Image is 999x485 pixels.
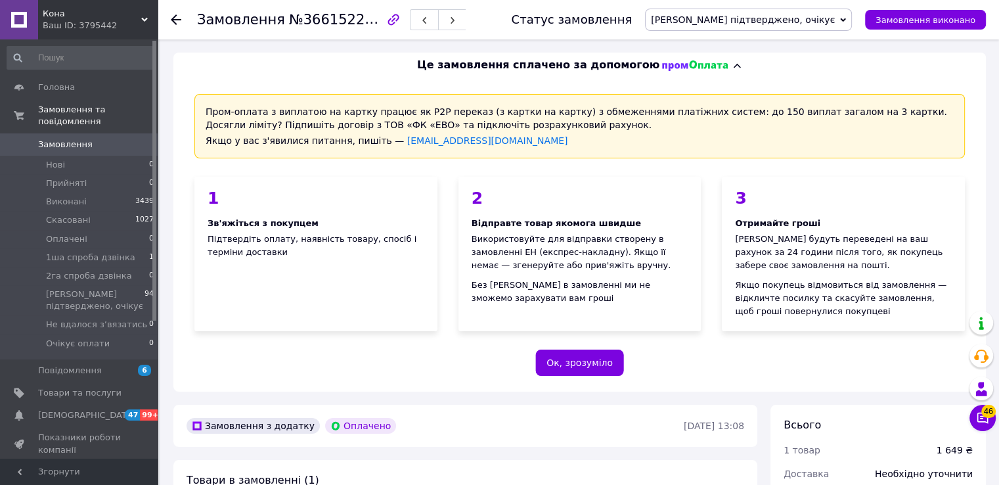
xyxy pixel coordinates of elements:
[149,319,154,331] span: 0
[46,214,91,226] span: Скасовані
[206,134,954,147] div: Якщо у вас з'явилися питання, пишіть —
[46,289,144,312] span: [PERSON_NAME] підтверджено, очікує
[149,233,154,245] span: 0
[46,196,87,208] span: Виконані
[7,46,155,70] input: Пошук
[735,190,952,206] div: 3
[651,14,835,25] span: [PERSON_NAME] підтверджено, очікує
[140,409,162,421] span: 99+
[512,13,633,26] div: Статус замовлення
[735,279,952,318] div: Якщо покупець відмовиться від замовлення — відкличте посилку та скасуйте замовлення, щоб гроші по...
[876,15,975,25] span: Замовлення виконано
[472,218,641,228] span: Відправте товар якомога швидше
[43,20,158,32] div: Ваш ID: 3795442
[417,58,659,73] span: Це замовлення сплачено за допомогою
[784,469,829,479] span: Доставка
[38,387,122,399] span: Товари та послуги
[43,8,141,20] span: Кона
[38,81,75,93] span: Головна
[684,421,744,431] time: [DATE] 13:08
[289,11,382,28] span: №366152202
[149,252,154,264] span: 1
[472,190,688,206] div: 2
[197,12,285,28] span: Замовлення
[46,177,87,189] span: Прийняті
[149,338,154,350] span: 0
[194,177,437,331] div: Підтвердіть оплату, наявність товару, спосіб і терміни доставки
[472,233,688,272] div: Використовуйте для відправки створену в замовленні ЕН (експрес-накладну). Якщо її немає — згенеру...
[865,10,986,30] button: Замовлення виконано
[46,159,65,171] span: Нові
[46,233,87,245] span: Оплачені
[171,13,181,26] div: Повернутися назад
[46,252,135,264] span: 1ша спроба дзвінка
[38,104,158,127] span: Замовлення та повідомлення
[535,350,624,376] button: Ок, зрозуміло
[784,445,820,455] span: 1 товар
[38,432,122,455] span: Показники роботи компанії
[735,218,820,228] span: Отримайте гроші
[187,418,320,434] div: Замовлення з додатку
[149,177,154,189] span: 0
[407,135,568,146] a: [EMAIL_ADDRESS][DOMAIN_NAME]
[194,94,965,158] div: Пром-оплата з виплатою на картку працює як P2P переказ (з картки на картку) з обмеженнями платіжн...
[784,419,821,431] span: Всього
[981,405,996,418] span: 46
[149,159,154,171] span: 0
[969,405,996,431] button: Чат з покупцем46
[38,365,102,377] span: Повідомлення
[472,279,688,305] div: Без [PERSON_NAME] в замовленні ми не зможемо зарахувати вам гроші
[46,270,132,282] span: 2га спроба дзвінка
[38,139,93,150] span: Замовлення
[125,409,140,421] span: 47
[735,233,952,272] div: [PERSON_NAME] будуть переведені на ваш рахунок за 24 години після того, як покупець забере своє з...
[208,218,319,228] span: Зв'яжіться з покупцем
[144,289,154,312] span: 94
[38,409,135,421] span: [DEMOGRAPHIC_DATA]
[135,196,154,208] span: 3439
[135,214,154,226] span: 1027
[208,190,424,206] div: 1
[46,338,110,350] span: Очікує оплати
[325,418,396,434] div: Оплачено
[937,444,973,457] div: 1 649 ₴
[138,365,151,376] span: 6
[46,319,147,331] span: Не вдалося зʼвязатись
[149,270,154,282] span: 0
